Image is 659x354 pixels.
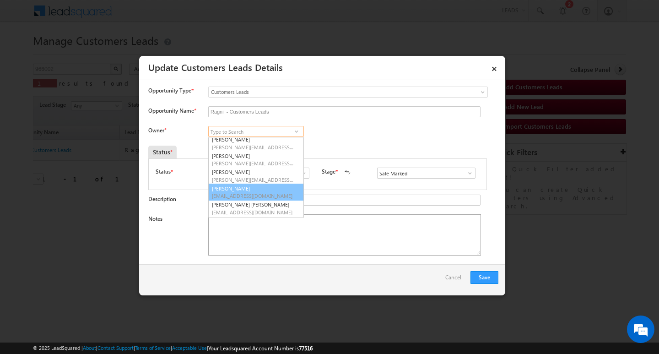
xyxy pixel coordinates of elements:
[148,127,166,134] label: Owner
[296,169,307,178] a: Show All Items
[212,176,294,183] span: [PERSON_NAME][EMAIL_ADDRESS][DOMAIN_NAME]
[135,345,171,351] a: Terms of Service
[209,88,450,96] span: Customers Leads
[148,107,196,114] label: Opportunity Name
[16,48,38,60] img: d_60004797649_company_0_60004797649
[209,152,303,168] a: [PERSON_NAME]
[148,196,176,202] label: Description
[291,127,302,136] a: Show All Items
[208,345,313,352] span: Your Leadsquared Account Number is
[33,344,313,353] span: © 2025 LeadSquared | | | | |
[208,126,304,137] input: Type to Search
[377,168,475,179] input: Type to Search
[299,345,313,352] span: 77516
[97,345,134,351] a: Contact Support
[48,48,154,60] div: Chat with us now
[148,146,177,158] div: Status
[208,87,488,98] a: Customers Leads
[208,184,304,201] a: [PERSON_NAME]
[148,87,191,95] span: Opportunity Type
[470,271,498,284] button: Save
[156,168,171,176] label: Status
[209,168,303,184] a: [PERSON_NAME]
[486,59,502,75] a: ×
[148,215,162,222] label: Notes
[12,85,167,274] textarea: Type your message and hit 'Enter'
[148,60,283,73] a: Update Customers Leads Details
[209,217,303,233] a: [PERSON_NAME]
[322,168,335,176] label: Stage
[212,209,294,216] span: [EMAIL_ADDRESS][DOMAIN_NAME]
[445,271,466,289] a: Cancel
[462,169,473,178] a: Show All Items
[212,144,294,151] span: [PERSON_NAME][EMAIL_ADDRESS][PERSON_NAME][DOMAIN_NAME]
[212,160,294,167] span: [PERSON_NAME][EMAIL_ADDRESS][PERSON_NAME][DOMAIN_NAME]
[209,135,303,152] a: [PERSON_NAME]
[209,200,303,217] a: [PERSON_NAME] [PERSON_NAME]
[124,282,166,294] em: Start Chat
[83,345,96,351] a: About
[150,5,172,27] div: Minimize live chat window
[172,345,207,351] a: Acceptable Use
[212,192,294,199] span: [EMAIL_ADDRESS][DOMAIN_NAME]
